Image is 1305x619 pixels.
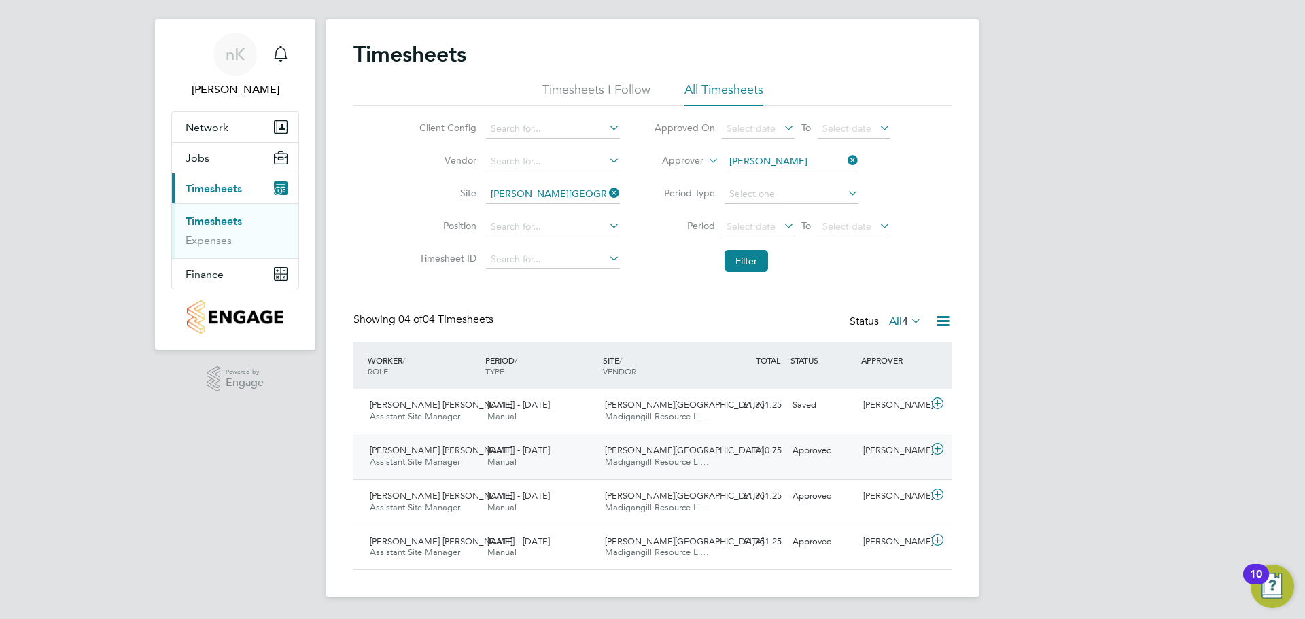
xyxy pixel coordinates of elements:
label: Period [654,219,715,232]
div: £1,351.25 [716,485,787,508]
span: [PERSON_NAME][GEOGRAPHIC_DATA] [605,490,764,501]
span: Select date [727,122,776,135]
div: Approved [787,485,858,508]
span: Select date [822,122,871,135]
div: Status [850,313,924,332]
span: [DATE] - [DATE] [487,535,550,547]
button: Finance [172,259,298,289]
li: Timesheets I Follow [542,82,650,106]
span: Timesheets [186,182,242,195]
span: Madigangill Resource Li… [605,456,709,467]
span: [DATE] - [DATE] [487,399,550,410]
li: All Timesheets [684,82,763,106]
span: ROLE [368,366,388,376]
span: [DATE] - [DATE] [487,444,550,456]
label: Vendor [415,154,476,166]
span: Assistant Site Manager [370,546,460,558]
span: [PERSON_NAME] [PERSON_NAME] [370,399,512,410]
a: Go to home page [171,300,299,334]
span: Select date [822,220,871,232]
span: Assistant Site Manager [370,410,460,422]
label: Site [415,187,476,199]
div: £1,351.25 [716,394,787,417]
span: Manual [487,546,517,558]
img: countryside-properties-logo-retina.png [187,300,283,334]
label: All [889,315,922,328]
input: Search for... [725,152,858,171]
div: Timesheets [172,203,298,258]
div: [PERSON_NAME] [858,394,928,417]
span: 4 [902,315,908,328]
h2: Timesheets [353,41,466,68]
a: Expenses [186,234,232,247]
span: / [619,355,622,366]
span: TYPE [485,366,504,376]
span: nK [226,46,245,63]
div: APPROVER [858,348,928,372]
span: Jobs [186,152,209,164]
span: TOTAL [756,355,780,366]
nav: Main navigation [155,19,315,350]
input: Search for... [486,120,620,139]
div: STATUS [787,348,858,372]
input: Search for... [486,152,620,171]
label: Client Config [415,122,476,134]
span: Powered by [226,366,264,378]
a: Powered byEngage [207,366,264,392]
div: Approved [787,440,858,462]
span: [PERSON_NAME] [PERSON_NAME] [370,444,512,456]
span: To [797,119,815,137]
a: nK[PERSON_NAME] [171,33,299,98]
div: [PERSON_NAME] [858,531,928,553]
input: Search for... [486,250,620,269]
button: Open Resource Center, 10 new notifications [1251,565,1294,608]
span: [PERSON_NAME] [PERSON_NAME] [370,490,512,501]
span: Assistant Site Manager [370,501,460,513]
span: najeeb Khan [171,82,299,98]
span: Manual [487,501,517,513]
span: Assistant Site Manager [370,456,460,467]
span: [PERSON_NAME] [PERSON_NAME] [370,535,512,547]
div: £810.75 [716,440,787,462]
span: VENDOR [603,366,636,376]
label: Approved On [654,122,715,134]
span: 04 Timesheets [398,313,493,326]
div: Showing [353,313,496,327]
div: WORKER [364,348,482,383]
span: [DATE] - [DATE] [487,490,550,501]
div: SITE [599,348,717,383]
span: / [515,355,517,366]
label: Approver [642,154,703,168]
label: Position [415,219,476,232]
span: Madigangill Resource Li… [605,501,709,513]
span: Finance [186,268,224,281]
span: / [402,355,405,366]
button: Network [172,112,298,142]
input: Search for... [486,185,620,204]
button: Filter [725,250,768,272]
span: To [797,217,815,234]
div: Saved [787,394,858,417]
span: Select date [727,220,776,232]
div: [PERSON_NAME] [858,440,928,462]
span: [PERSON_NAME][GEOGRAPHIC_DATA] [605,399,764,410]
span: Manual [487,456,517,467]
span: [PERSON_NAME][GEOGRAPHIC_DATA] [605,444,764,456]
span: 04 of [398,313,423,326]
span: Engage [226,377,264,389]
div: [PERSON_NAME] [858,485,928,508]
span: Madigangill Resource Li… [605,410,709,422]
label: Period Type [654,187,715,199]
div: Approved [787,531,858,553]
button: Timesheets [172,173,298,203]
input: Select one [725,185,858,204]
div: PERIOD [482,348,599,383]
span: Network [186,121,228,134]
span: [PERSON_NAME][GEOGRAPHIC_DATA] [605,535,764,547]
label: Timesheet ID [415,252,476,264]
span: Manual [487,410,517,422]
input: Search for... [486,217,620,236]
div: £1,351.25 [716,531,787,553]
button: Jobs [172,143,298,173]
div: 10 [1250,574,1262,592]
